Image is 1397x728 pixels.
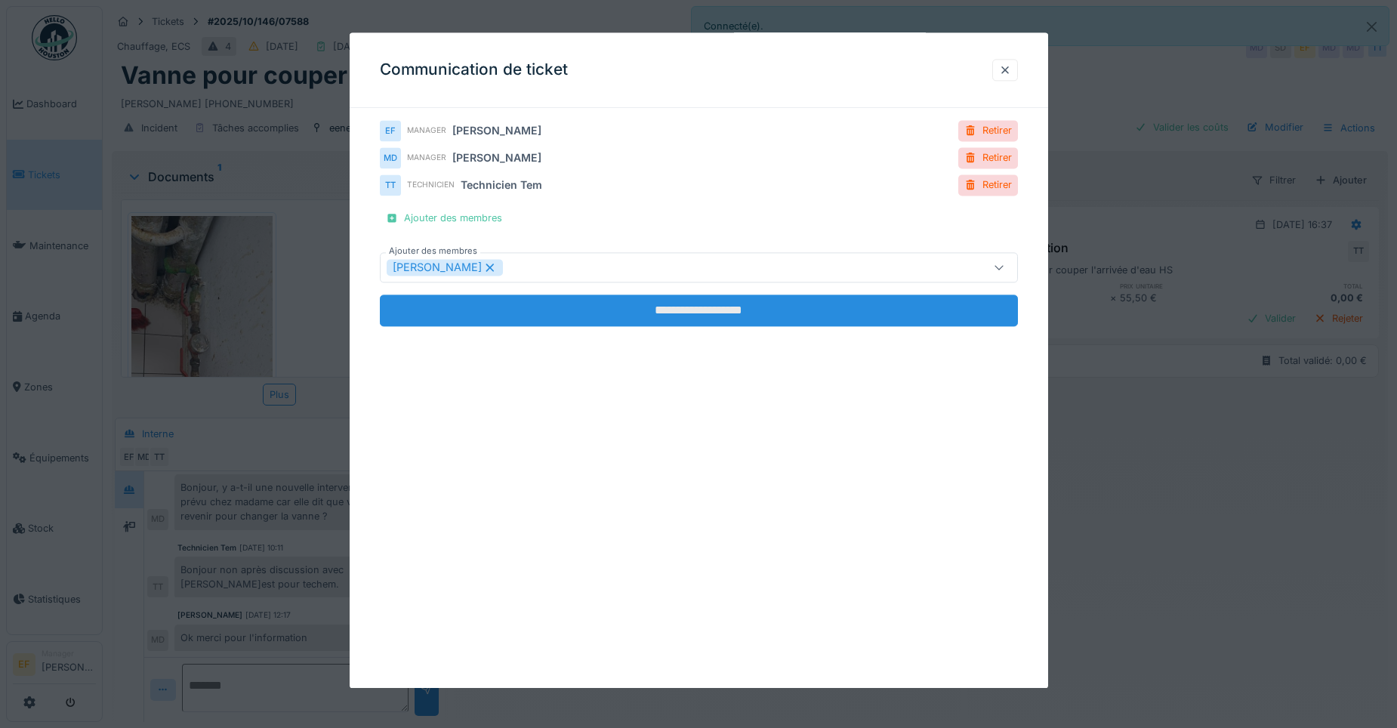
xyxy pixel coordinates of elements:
[386,245,480,258] label: Ajouter des membres
[380,60,568,79] h3: Communication de ticket
[380,147,401,168] div: MD
[387,260,503,276] div: [PERSON_NAME]
[958,175,1018,196] div: Retirer
[461,177,542,193] div: Technicien Tem
[407,180,455,191] div: Technicien
[452,150,541,166] div: [PERSON_NAME]
[958,121,1018,141] div: Retirer
[380,174,401,196] div: TT
[407,125,446,137] div: Manager
[380,208,508,228] div: Ajouter des membres
[958,148,1018,168] div: Retirer
[452,123,541,139] div: [PERSON_NAME]
[407,153,446,164] div: Manager
[380,120,401,141] div: EF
